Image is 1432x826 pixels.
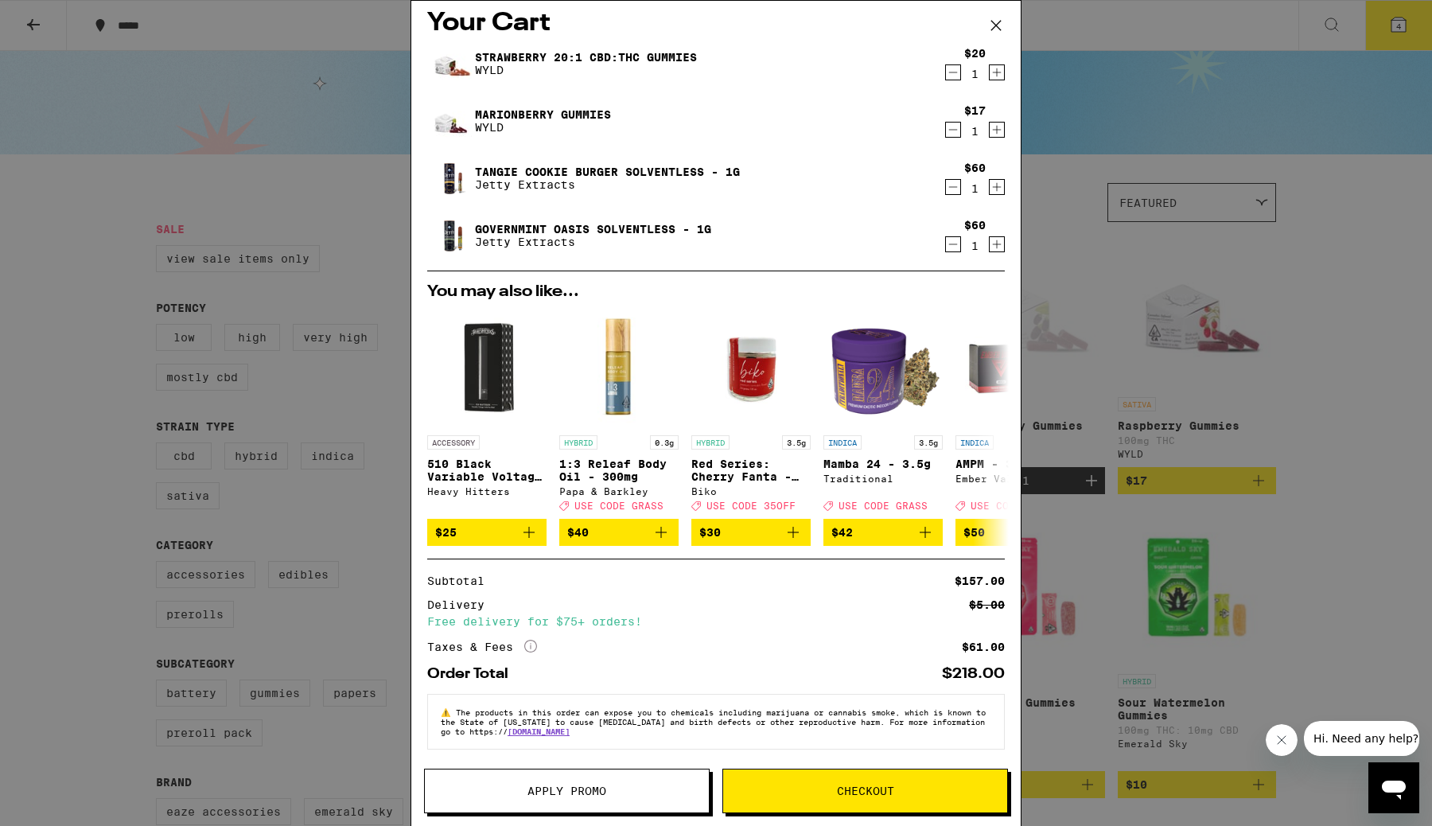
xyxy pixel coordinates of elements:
[989,236,1005,252] button: Increment
[427,616,1005,627] div: Free delivery for $75+ orders!
[1368,762,1419,813] iframe: Button to launch messaging window
[559,308,679,519] a: Open page for 1:3 Releaf Body Oil - 300mg from Papa & Barkley
[475,108,611,121] a: Marionberry Gummies
[989,64,1005,80] button: Increment
[945,179,961,195] button: Decrement
[508,727,570,736] a: [DOMAIN_NAME]
[427,519,547,546] button: Add to bag
[427,486,547,497] div: Heavy Hitters
[823,458,943,470] p: Mamba 24 - 3.5g
[964,219,986,232] div: $60
[691,435,730,450] p: HYBRID
[427,213,472,258] img: Governmint Oasis Solventless - 1g
[691,458,811,483] p: Red Series: Cherry Fanta - 3.5g
[823,473,943,484] div: Traditional
[782,435,811,450] p: 3.5g
[955,473,1075,484] div: Ember Valley
[964,240,986,252] div: 1
[945,236,961,252] button: Decrement
[823,435,862,450] p: INDICA
[427,284,1005,300] h2: You may also like...
[699,526,721,539] span: $30
[989,122,1005,138] button: Increment
[475,51,697,64] a: Strawberry 20:1 CBD:THC Gummies
[823,308,943,427] img: Traditional - Mamba 24 - 3.5g
[823,308,943,519] a: Open page for Mamba 24 - 3.5g from Traditional
[963,526,985,539] span: $50
[837,785,894,797] span: Checkout
[823,519,943,546] button: Add to bag
[964,104,986,117] div: $17
[559,458,679,483] p: 1:3 Releaf Body Oil - 300mg
[427,667,519,681] div: Order Total
[955,308,1075,519] a: Open page for AMPM - 3.5g from Ember Valley
[559,519,679,546] button: Add to bag
[989,179,1005,195] button: Increment
[964,182,986,195] div: 1
[955,435,994,450] p: INDICA
[427,575,496,586] div: Subtotal
[691,308,811,427] img: Biko - Red Series: Cherry Fanta - 3.5g
[831,526,853,539] span: $42
[955,308,1075,427] img: Ember Valley - AMPM - 3.5g
[435,526,457,539] span: $25
[475,166,740,178] a: Tangie Cookie Burger Solventless - 1g
[427,6,1005,41] h2: Your Cart
[955,458,1075,470] p: AMPM - 3.5g
[691,519,811,546] button: Add to bag
[962,641,1005,653] div: $61.00
[955,519,1075,546] button: Add to bag
[971,501,1060,511] span: USE CODE 35OFF
[427,308,547,519] a: Open page for 510 Black Variable Voltage Battery & Charger from Heavy Hitters
[424,769,710,813] button: Apply Promo
[427,599,496,610] div: Delivery
[839,501,928,511] span: USE CODE GRASS
[650,435,679,450] p: 0.3g
[574,501,663,511] span: USE CODE GRASS
[559,486,679,497] div: Papa & Barkley
[559,308,679,427] img: Papa & Barkley - 1:3 Releaf Body Oil - 300mg
[475,223,711,236] a: Governmint Oasis Solventless - 1g
[969,599,1005,610] div: $5.00
[964,47,986,60] div: $20
[475,121,611,134] p: WYLD
[475,236,711,248] p: Jetty Extracts
[427,308,547,427] img: Heavy Hitters - 510 Black Variable Voltage Battery & Charger
[945,64,961,80] button: Decrement
[722,769,1008,813] button: Checkout
[475,64,697,76] p: WYLD
[691,308,811,519] a: Open page for Red Series: Cherry Fanta - 3.5g from Biko
[427,156,472,201] img: Tangie Cookie Burger Solventless - 1g
[955,575,1005,586] div: $157.00
[567,526,589,539] span: $40
[427,41,472,86] img: Strawberry 20:1 CBD:THC Gummies
[942,667,1005,681] div: $218.00
[964,162,986,174] div: $60
[691,486,811,497] div: Biko
[1304,721,1419,756] iframe: Message from company
[559,435,597,450] p: HYBRID
[914,435,943,450] p: 3.5g
[945,122,961,138] button: Decrement
[527,785,606,797] span: Apply Promo
[475,178,740,191] p: Jetty Extracts
[441,707,456,717] span: ⚠️
[706,501,796,511] span: USE CODE 35OFF
[964,68,986,80] div: 1
[441,707,986,736] span: The products in this order can expose you to chemicals including marijuana or cannabis smoke, whi...
[427,99,472,143] img: Marionberry Gummies
[427,458,547,483] p: 510 Black Variable Voltage Battery & Charger
[964,125,986,138] div: 1
[1266,724,1298,756] iframe: Close message
[427,640,537,654] div: Taxes & Fees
